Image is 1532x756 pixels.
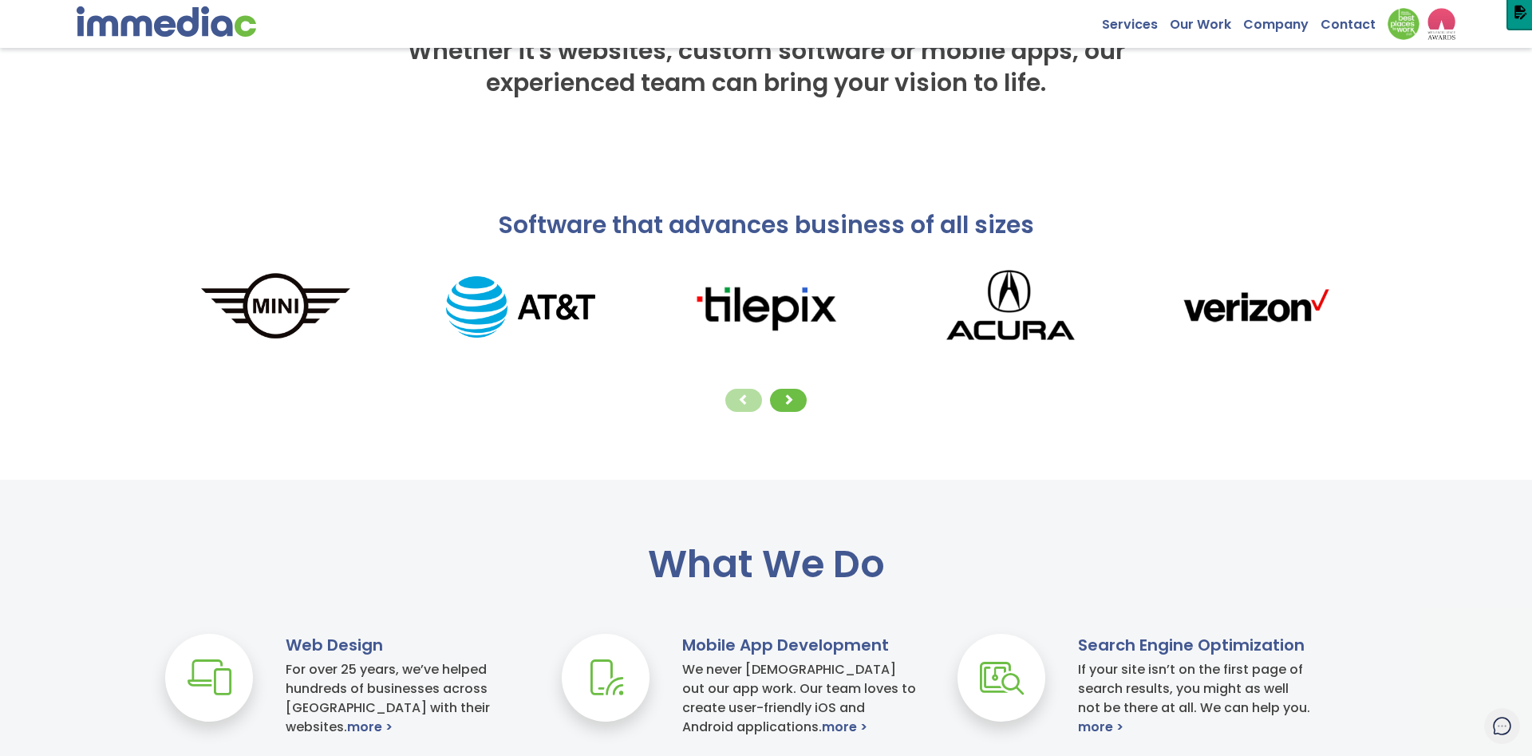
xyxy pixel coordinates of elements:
[1388,8,1419,40] img: Down
[1243,8,1321,33] a: Company
[1427,8,1455,40] img: logo2_wea_nobg.webp
[1078,718,1123,737] a: more >
[286,634,522,656] h3: Web Design
[1133,280,1378,334] img: verizonLogo.png
[682,634,918,656] h3: Mobile App Development
[888,257,1133,357] img: Acura_logo.png
[153,270,398,345] img: MINI_logo.png
[498,208,1034,242] span: Software that advances business of all sizes
[286,660,522,737] h4: For over 25 years, we’ve helped hundreds of businesses across [GEOGRAPHIC_DATA] with their websites.
[1321,8,1388,33] a: Contact
[347,718,393,737] a: more >
[1078,634,1314,656] h3: Search Engine Optimization
[398,276,643,338] img: AT%26T_logo.png
[408,34,1125,100] span: Whether it's websites, custom software or mobile apps, our experienced team can bring your vision...
[1102,8,1170,33] a: Services
[1170,8,1243,33] a: Our Work
[822,718,867,737] a: more >
[1078,660,1314,737] h4: If your site isn’t on the first page of search results, you might as well not be there at all. We...
[77,6,256,37] img: immediac
[682,660,918,737] h4: We never [DEMOGRAPHIC_DATA] out our app work. Our team loves to create user-friendly iOS and Andr...
[643,280,888,334] img: tilepixLogo.png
